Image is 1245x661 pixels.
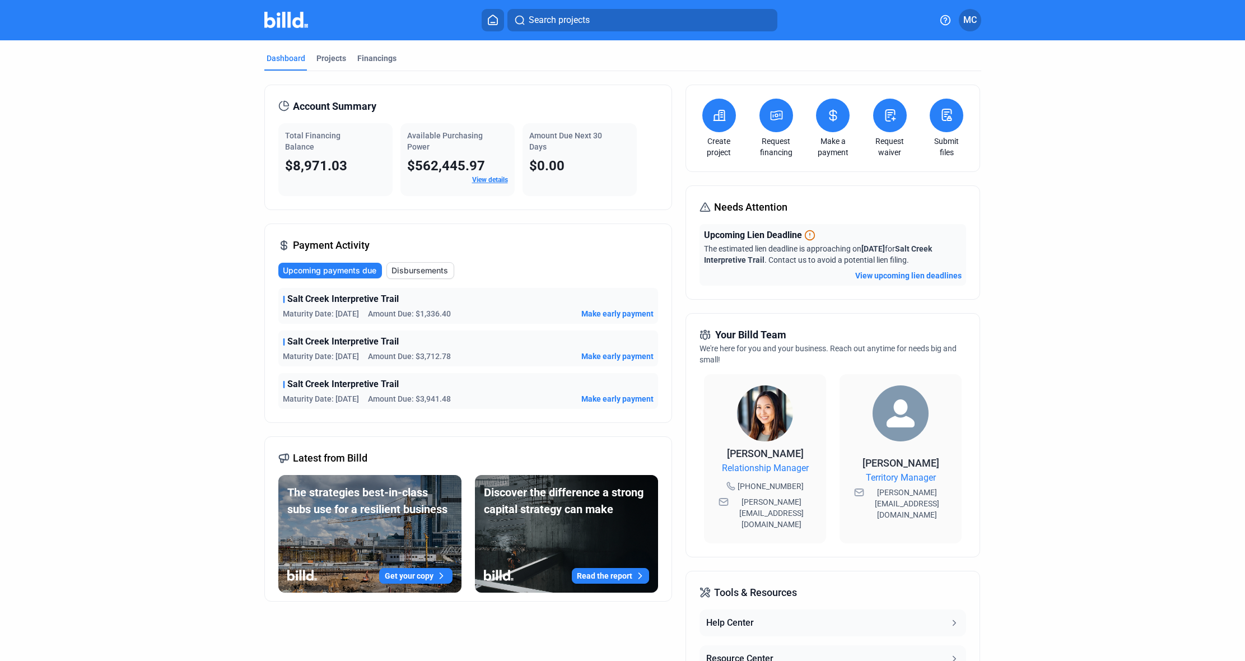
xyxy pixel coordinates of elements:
[293,238,370,253] span: Payment Activity
[264,12,309,28] img: Billd Company Logo
[283,393,359,404] span: Maturity Date: [DATE]
[278,263,382,278] button: Upcoming payments due
[287,292,399,306] span: Salt Creek Interpretive Trail
[368,351,451,362] span: Amount Due: $3,712.78
[714,585,797,601] span: Tools & Resources
[861,244,885,253] span: [DATE]
[368,393,451,404] span: Amount Due: $3,941.48
[529,158,565,174] span: $0.00
[507,9,777,31] button: Search projects
[529,131,602,151] span: Amount Due Next 30 Days
[927,136,966,158] a: Submit files
[472,176,508,184] a: View details
[738,481,804,492] span: [PHONE_NUMBER]
[704,244,932,264] span: Salt Creek Interpretive Trail
[866,487,947,520] span: [PERSON_NAME][EMAIL_ADDRESS][DOMAIN_NAME]
[700,344,957,364] span: We're here for you and your business. Reach out anytime for needs big and small!
[722,462,809,475] span: Relationship Manager
[386,262,454,279] button: Disbursements
[267,53,305,64] div: Dashboard
[285,158,347,174] span: $8,971.03
[581,393,654,404] button: Make early payment
[813,136,852,158] a: Make a payment
[283,265,376,276] span: Upcoming payments due
[293,450,367,466] span: Latest from Billd
[285,131,341,151] span: Total Financing Balance
[379,568,453,584] button: Get your copy
[727,448,804,459] span: [PERSON_NAME]
[715,327,786,343] span: Your Billd Team
[287,335,399,348] span: Salt Creek Interpretive Trail
[572,568,649,584] button: Read the report
[407,131,483,151] span: Available Purchasing Power
[700,136,739,158] a: Create project
[287,484,453,518] div: The strategies best-in-class subs use for a resilient business
[407,158,485,174] span: $562,445.97
[391,265,448,276] span: Disbursements
[484,484,649,518] div: Discover the difference a strong capital strategy can make
[283,351,359,362] span: Maturity Date: [DATE]
[581,351,654,362] button: Make early payment
[581,308,654,319] button: Make early payment
[714,199,787,215] span: Needs Attention
[731,496,812,530] span: [PERSON_NAME][EMAIL_ADDRESS][DOMAIN_NAME]
[706,616,754,630] div: Help Center
[357,53,397,64] div: Financings
[873,385,929,441] img: Territory Manager
[529,13,590,27] span: Search projects
[963,13,977,27] span: MC
[704,244,932,264] span: The estimated lien deadline is approaching on for . Contact us to avoid a potential lien filing.
[862,457,939,469] span: [PERSON_NAME]
[959,9,981,31] button: MC
[866,471,936,485] span: Territory Manager
[293,99,376,114] span: Account Summary
[287,378,399,391] span: Salt Creek Interpretive Trail
[855,270,962,281] button: View upcoming lien deadlines
[870,136,910,158] a: Request waiver
[757,136,796,158] a: Request financing
[704,229,802,242] span: Upcoming Lien Deadline
[700,609,966,636] button: Help Center
[368,308,451,319] span: Amount Due: $1,336.40
[283,308,359,319] span: Maturity Date: [DATE]
[316,53,346,64] div: Projects
[737,385,793,441] img: Relationship Manager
